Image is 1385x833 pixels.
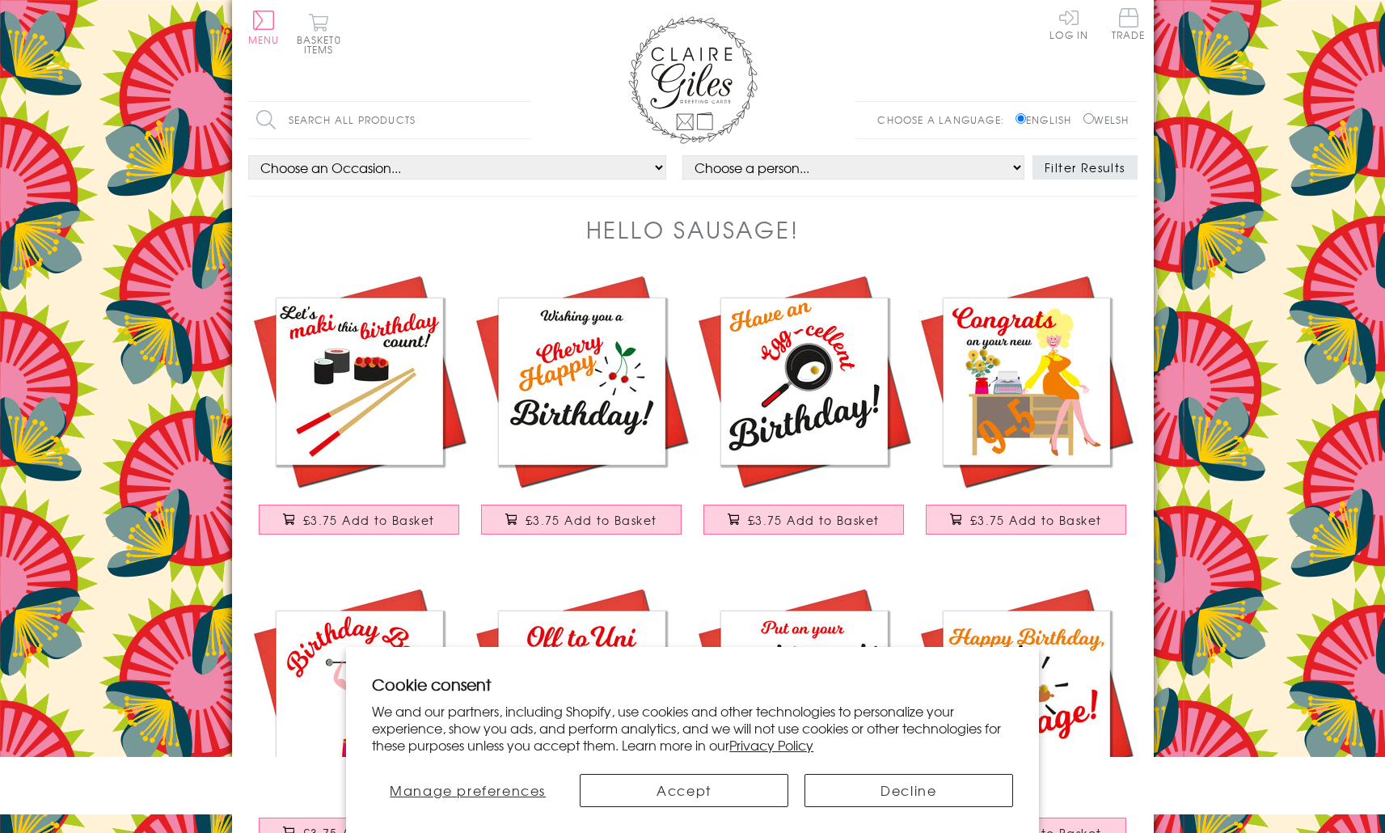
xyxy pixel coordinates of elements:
[877,112,1012,127] p: Choose a language:
[372,703,1013,753] p: We and our partners, including Shopify, use cookies and other technologies to personalize your ex...
[248,270,471,493] img: Birthday Card, Maki This Birthday Count, Sushi Embellished with colourful pompoms
[693,583,915,806] img: Birthday or Congratulations Card, Party Pants, Embellished with colourful pompoms
[372,774,564,807] button: Manage preferences
[729,735,813,755] a: Privacy Policy
[471,270,693,551] a: Birthday Card, Cherry Happy Birthday, Embellished with colourful pompoms £3.75 Add to Basket
[248,155,666,180] select: option option
[297,13,341,54] button: Basket0 items
[303,512,435,528] span: £3.75 Add to Basket
[926,505,1126,535] button: £3.75 Add to Basket
[372,673,1013,696] h2: Cookie consent
[304,32,341,57] span: 0 items
[248,270,471,551] a: Birthday Card, Maki This Birthday Count, Sushi Embellished with colourful pompoms £3.75 Add to Ba...
[1112,8,1146,40] span: Trade
[471,270,693,493] img: Birthday Card, Cherry Happy Birthday, Embellished with colourful pompoms
[586,213,800,246] h1: Hello Sausage!
[390,780,546,800] span: Manage preferences
[526,512,657,528] span: £3.75 Add to Basket
[248,11,280,44] button: Menu
[915,270,1138,551] a: New Job Congratulations Card, 9-5 Dolly, Embellished with colourful pompoms £3.75 Add to Basket
[693,270,915,551] a: Birthday Card, Have an Egg-cellent Day, Embellished with colourful pompoms £3.75 Add to Basket
[1112,8,1146,43] a: Trade
[471,583,693,806] img: Congratulations and Good Luck Card, Off to Uni, Embellished with pompoms
[1049,8,1088,40] a: Log In
[628,16,758,144] img: Claire Giles Greetings Cards
[248,583,471,806] img: Birthday Boy Card, Circus Strong Man, Embellished with colourful pompoms
[1016,112,1079,127] label: English
[1016,113,1026,124] input: English
[259,505,459,535] button: £3.75 Add to Basket
[703,505,904,535] button: £3.75 Add to Basket
[1083,113,1094,124] input: Welsh
[1083,112,1130,127] label: Welsh
[693,270,915,493] img: Birthday Card, Have an Egg-cellent Day, Embellished with colourful pompoms
[580,774,788,807] button: Accept
[748,512,880,528] span: £3.75 Add to Basket
[248,32,280,47] span: Menu
[804,774,1013,807] button: Decline
[915,583,1138,806] img: Birthday Card, Hello Sausage, Embellished with colourful pompoms
[515,102,531,138] input: Search
[481,505,682,535] button: £3.75 Add to Basket
[915,270,1138,493] img: New Job Congratulations Card, 9-5 Dolly, Embellished with colourful pompoms
[970,512,1102,528] span: £3.75 Add to Basket
[248,102,531,138] input: Search all products
[1032,155,1138,180] button: Filter Results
